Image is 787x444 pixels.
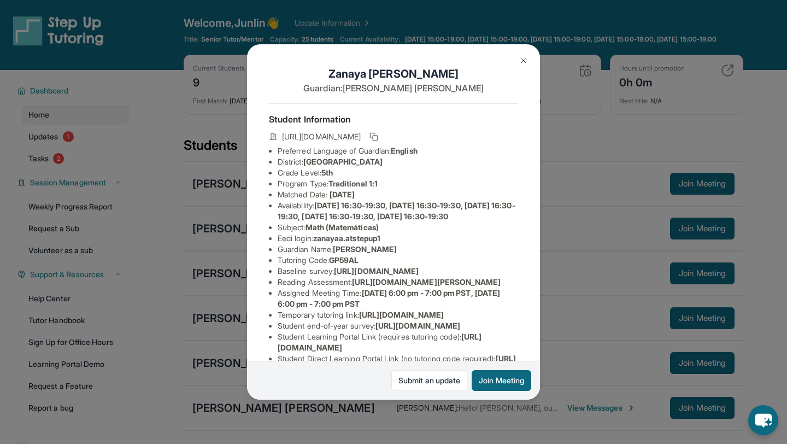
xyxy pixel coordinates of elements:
span: Math (Matemáticas) [306,223,379,232]
span: [URL][DOMAIN_NAME] [375,321,460,330]
span: English [391,146,418,155]
span: GP59AL [329,255,359,265]
li: Student Direct Learning Portal Link (no tutoring code required) : [278,353,518,375]
li: Temporary tutoring link : [278,309,518,320]
li: Student end-of-year survey : [278,320,518,331]
span: [URL][DOMAIN_NAME] [334,266,419,276]
li: Baseline survey : [278,266,518,277]
span: [DATE] 16:30-19:30, [DATE] 16:30-19:30, [DATE] 16:30-19:30, [DATE] 16:30-19:30, [DATE] 16:30-19:30 [278,201,515,221]
li: Grade Level: [278,167,518,178]
h4: Student Information [269,113,518,126]
button: Join Meeting [472,370,531,391]
h1: Zanaya [PERSON_NAME] [269,66,518,81]
span: Traditional 1:1 [328,179,378,188]
span: [GEOGRAPHIC_DATA] [303,157,383,166]
button: Copy link [367,130,380,143]
span: [URL][DOMAIN_NAME] [359,310,444,319]
span: 5th [321,168,333,177]
span: [DATE] [330,190,355,199]
li: Assigned Meeting Time : [278,288,518,309]
li: Tutoring Code : [278,255,518,266]
img: Close Icon [519,56,528,65]
li: Preferred Language of Guardian: [278,145,518,156]
span: [DATE] 6:00 pm - 7:00 pm PST, [DATE] 6:00 pm - 7:00 pm PST [278,288,500,308]
li: Subject : [278,222,518,233]
a: Submit an update [391,370,467,391]
li: Eedi login : [278,233,518,244]
li: Availability: [278,200,518,222]
li: Program Type: [278,178,518,189]
p: Guardian: [PERSON_NAME] [PERSON_NAME] [269,81,518,95]
span: zanayaa.atstepup1 [313,233,380,243]
button: chat-button [748,405,778,435]
li: Student Learning Portal Link (requires tutoring code) : [278,331,518,353]
li: Matched Date: [278,189,518,200]
span: [URL][DOMAIN_NAME] [282,131,361,142]
span: [URL][DOMAIN_NAME][PERSON_NAME] [352,277,501,287]
li: Guardian Name : [278,244,518,255]
span: [PERSON_NAME] [333,244,397,254]
li: District: [278,156,518,167]
li: Reading Assessment : [278,277,518,288]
